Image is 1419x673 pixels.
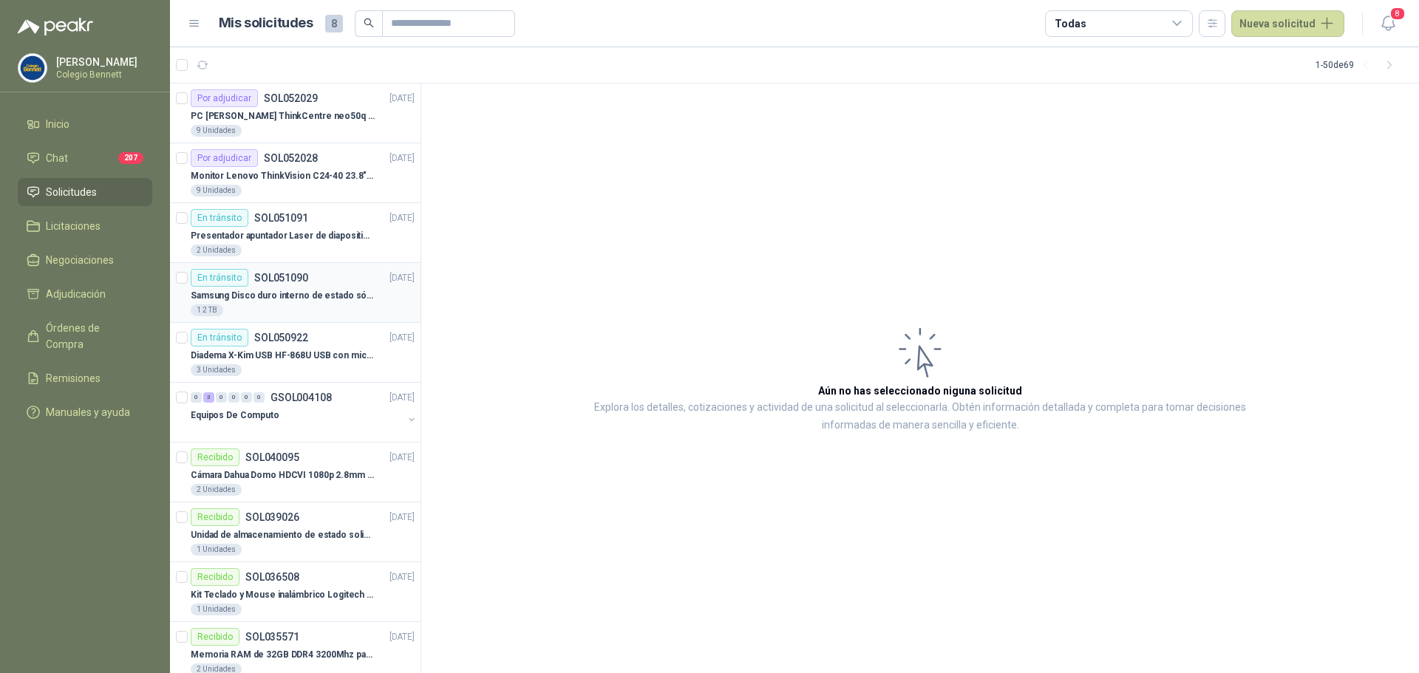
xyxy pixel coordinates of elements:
[191,245,242,256] div: 2 Unidades
[18,314,152,358] a: Órdenes de Compra
[191,229,375,243] p: Presentador apuntador Laser de diapositivas Wireless USB 2.4 ghz Marca Technoquick
[325,15,343,33] span: 8
[389,211,415,225] p: [DATE]
[389,271,415,285] p: [DATE]
[18,280,152,308] a: Adjudicación
[18,54,47,82] img: Company Logo
[18,246,152,274] a: Negociaciones
[191,109,375,123] p: PC [PERSON_NAME] ThinkCentre neo50q Gen 4 Core i5 16Gb 512Gb SSD Win 11 Pro 3YW Con Teclado y Mouse
[18,110,152,138] a: Inicio
[191,544,242,556] div: 1 Unidades
[46,184,97,200] span: Solicitudes
[56,57,149,67] p: [PERSON_NAME]
[191,528,375,542] p: Unidad de almacenamiento de estado solido Marca SK hynix [DATE] NVMe 256GB HFM256GDJTNG-8310A M.2...
[191,389,418,436] a: 0 3 0 0 0 0 GSOL004108[DATE] Equipos De Computo
[389,451,415,465] p: [DATE]
[191,269,248,287] div: En tránsito
[18,398,152,426] a: Manuales y ayuda
[245,632,299,642] p: SOL035571
[818,383,1022,399] h3: Aún no has seleccionado niguna solicitud
[254,213,308,223] p: SOL051091
[191,392,202,403] div: 0
[191,89,258,107] div: Por adjudicar
[18,178,152,206] a: Solicitudes
[216,392,227,403] div: 0
[170,502,421,562] a: RecibidoSOL039026[DATE] Unidad de almacenamiento de estado solido Marca SK hynix [DATE] NVMe 256G...
[46,370,101,386] span: Remisiones
[170,263,421,323] a: En tránsitoSOL051090[DATE] Samsung Disco duro interno de estado sólido 990 PRO SSD NVMe M.2 PCIe ...
[245,512,299,522] p: SOL039026
[118,152,143,164] span: 207
[46,404,130,420] span: Manuales y ayuda
[241,392,252,403] div: 0
[191,604,242,615] div: 1 Unidades
[170,443,421,502] a: RecibidoSOL040095[DATE] Cámara Dahua Domo HDCVI 1080p 2.8mm IP67 Led IR 30m mts nocturnos2 Unidades
[203,392,214,403] div: 3
[191,588,375,602] p: Kit Teclado y Mouse inalámbrico Logitech MK235 en español
[170,562,421,622] a: RecibidoSOL036508[DATE] Kit Teclado y Mouse inalámbrico Logitech MK235 en español1 Unidades
[191,409,279,423] p: Equipos De Computo
[264,93,318,103] p: SOL052029
[389,331,415,345] p: [DATE]
[264,153,318,163] p: SOL052028
[245,452,299,462] p: SOL040095
[170,203,421,263] a: En tránsitoSOL051091[DATE] Presentador apuntador Laser de diapositivas Wireless USB 2.4 ghz Marca...
[191,329,248,346] div: En tránsito
[191,149,258,167] div: Por adjudicar
[191,628,239,646] div: Recibido
[1375,10,1401,37] button: 8
[170,83,421,143] a: Por adjudicarSOL052029[DATE] PC [PERSON_NAME] ThinkCentre neo50q Gen 4 Core i5 16Gb 512Gb SSD Win...
[56,70,149,79] p: Colegio Bennett
[170,323,421,383] a: En tránsitoSOL050922[DATE] Diadema X-Kim USB HF-868U USB con micrófono3 Unidades
[191,185,242,197] div: 9 Unidades
[254,273,308,283] p: SOL051090
[228,392,239,403] div: 0
[170,143,421,203] a: Por adjudicarSOL052028[DATE] Monitor Lenovo ThinkVision C24-40 23.8" 3YW9 Unidades
[389,570,415,584] p: [DATE]
[46,218,101,234] span: Licitaciones
[46,252,114,268] span: Negociaciones
[191,568,239,586] div: Recibido
[389,151,415,165] p: [DATE]
[364,18,374,28] span: search
[389,391,415,405] p: [DATE]
[46,320,138,352] span: Órdenes de Compra
[18,18,93,35] img: Logo peakr
[389,92,415,106] p: [DATE]
[254,332,308,343] p: SOL050922
[191,289,375,303] p: Samsung Disco duro interno de estado sólido 990 PRO SSD NVMe M.2 PCIe Gen4, M.2 2280 2TB
[191,468,375,482] p: Cámara Dahua Domo HDCVI 1080p 2.8mm IP67 Led IR 30m mts nocturnos
[191,484,242,496] div: 2 Unidades
[389,510,415,525] p: [DATE]
[253,392,265,403] div: 0
[1231,10,1344,37] button: Nueva solicitud
[389,630,415,644] p: [DATE]
[219,13,313,34] h1: Mis solicitudes
[245,572,299,582] p: SOL036508
[191,648,375,662] p: Memoria RAM de 32GB DDR4 3200Mhz para portátil marca KINGSTON FURY
[1389,7,1406,21] span: 8
[191,304,223,316] div: 1 2 TB
[46,150,68,166] span: Chat
[18,212,152,240] a: Licitaciones
[191,448,239,466] div: Recibido
[46,286,106,302] span: Adjudicación
[46,116,69,132] span: Inicio
[1055,16,1086,32] div: Todas
[191,169,375,183] p: Monitor Lenovo ThinkVision C24-40 23.8" 3YW
[1316,53,1401,77] div: 1 - 50 de 69
[18,144,152,172] a: Chat207
[191,125,242,137] div: 9 Unidades
[191,508,239,526] div: Recibido
[191,349,375,363] p: Diadema X-Kim USB HF-868U USB con micrófono
[18,364,152,392] a: Remisiones
[270,392,332,403] p: GSOL004108
[191,209,248,227] div: En tránsito
[191,364,242,376] div: 3 Unidades
[569,399,1271,434] p: Explora los detalles, cotizaciones y actividad de una solicitud al seleccionarla. Obtén informaci...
